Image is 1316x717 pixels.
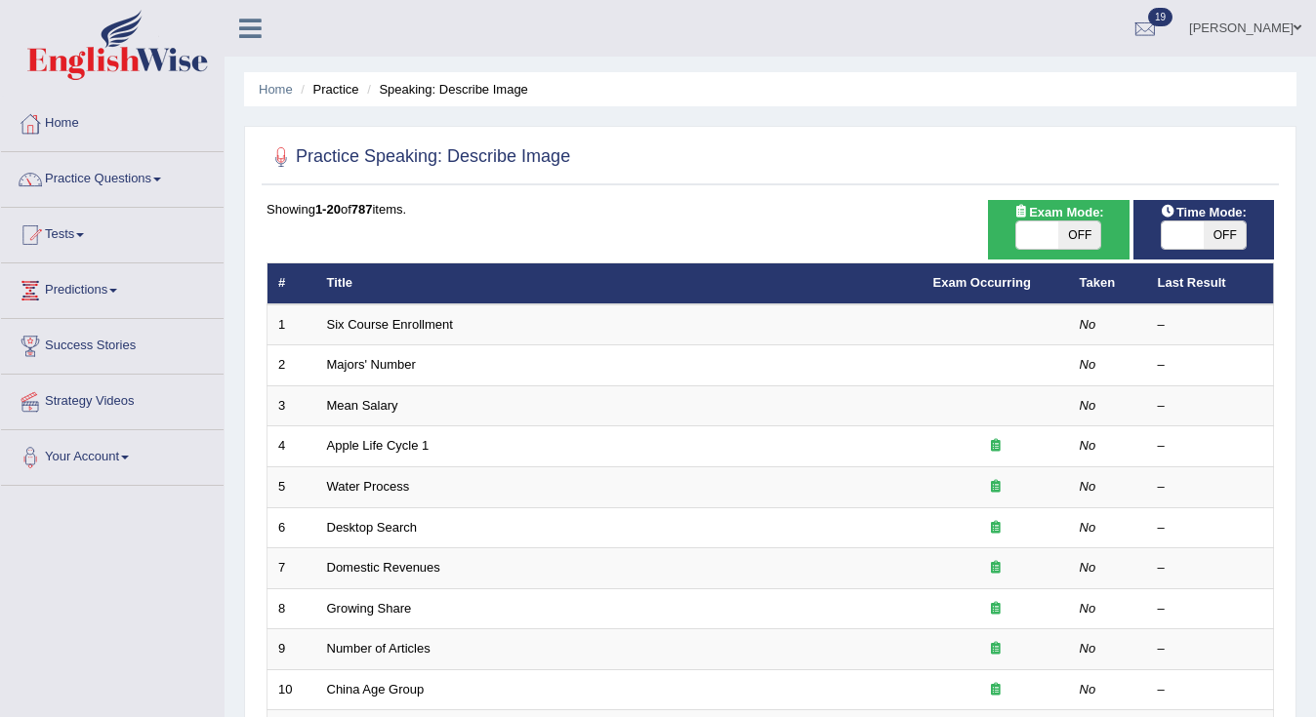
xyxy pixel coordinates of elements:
[327,560,440,575] a: Domestic Revenues
[1148,8,1172,26] span: 19
[267,548,316,589] td: 7
[296,80,358,99] li: Practice
[267,669,316,710] td: 10
[1158,316,1263,335] div: –
[327,479,410,494] a: Water Process
[327,520,418,535] a: Desktop Search
[933,559,1058,578] div: Exam occurring question
[1069,263,1147,304] th: Taken
[1158,356,1263,375] div: –
[351,202,373,217] b: 787
[1158,600,1263,618] div: –
[933,275,1031,290] a: Exam Occurring
[327,641,431,656] a: Number of Articles
[1147,263,1274,304] th: Last Result
[315,202,341,217] b: 1-20
[267,588,316,629] td: 8
[1006,202,1111,222] span: Exam Mode:
[933,519,1058,538] div: Exam occurring question
[1080,479,1096,494] em: No
[1158,478,1263,497] div: –
[267,263,316,304] th: #
[933,478,1058,497] div: Exam occurring question
[933,640,1058,658] div: Exam occurring question
[267,345,316,386] td: 2
[327,682,425,697] a: China Age Group
[327,601,412,616] a: Growing Share
[267,629,316,670] td: 9
[327,357,416,372] a: Majors' Number
[316,263,923,304] th: Title
[267,385,316,426] td: 3
[933,437,1058,456] div: Exam occurring question
[1,97,224,145] a: Home
[1158,681,1263,699] div: –
[1058,221,1100,249] span: OFF
[1080,601,1096,616] em: No
[327,317,453,332] a: Six Course Enrollment
[1080,357,1096,372] em: No
[1080,520,1096,535] em: No
[1158,519,1263,538] div: –
[1158,559,1263,578] div: –
[1,208,224,257] a: Tests
[1204,221,1246,249] span: OFF
[1080,438,1096,453] em: No
[933,681,1058,699] div: Exam occurring question
[1158,640,1263,658] div: –
[1153,202,1254,222] span: Time Mode:
[267,507,316,548] td: 6
[267,304,316,345] td: 1
[1,319,224,368] a: Success Stories
[933,600,1058,618] div: Exam occurring question
[1080,398,1096,413] em: No
[267,426,316,467] td: 4
[1158,397,1263,416] div: –
[1158,437,1263,456] div: –
[1,375,224,423] a: Strategy Videos
[1080,682,1096,697] em: No
[1,152,224,201] a: Practice Questions
[1,263,224,312] a: Predictions
[1,430,224,479] a: Your Account
[988,200,1129,259] div: Show exams occurring in exams
[267,200,1274,219] div: Showing of items.
[1080,317,1096,332] em: No
[267,467,316,508] td: 5
[327,438,430,453] a: Apple Life Cycle 1
[1080,560,1096,575] em: No
[1080,641,1096,656] em: No
[267,142,570,172] h2: Practice Speaking: Describe Image
[327,398,398,413] a: Mean Salary
[362,80,528,99] li: Speaking: Describe Image
[259,82,293,97] a: Home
